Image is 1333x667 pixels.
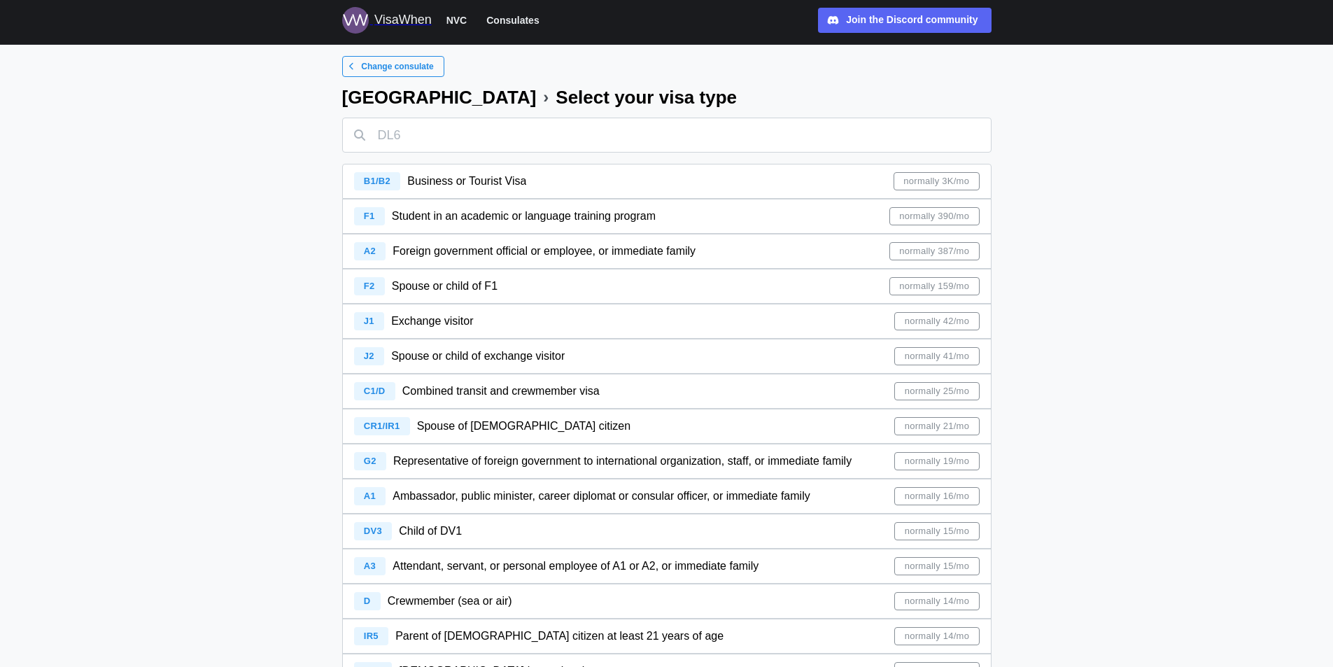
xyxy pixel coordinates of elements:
[342,7,432,34] a: Logo for VisaWhen VisaWhen
[905,418,969,435] span: normally 21/mo
[446,12,467,29] span: NVC
[364,211,375,221] span: F1
[388,595,512,607] span: Crewmember (sea or air)
[364,526,382,536] span: DV3
[395,630,724,642] span: Parent of [DEMOGRAPHIC_DATA] citizen at least 21 years of age
[342,56,444,77] a: Change consulate
[905,348,969,365] span: normally 41/mo
[846,13,978,28] div: Join the Discord community
[361,57,433,76] span: Change consulate
[342,304,992,339] a: J1 Exchange visitornormally 42/mo
[342,549,992,584] a: A3 Attendant, servant, or personal employee of A1 or A2, or immediate familynormally 15/mo
[342,374,992,409] a: C1/D Combined transit and crewmember visanormally 25/mo
[486,12,539,29] span: Consulates
[899,278,969,295] span: normally 159/mo
[342,339,992,374] a: J2 Spouse or child of exchange visitornormally 41/mo
[818,8,992,33] a: Join the Discord community
[342,88,537,106] div: [GEOGRAPHIC_DATA]
[391,315,473,327] span: Exchange visitor
[364,421,400,431] span: CR1/IR1
[393,245,696,257] span: Foreign government official or employee, or immediate family
[364,176,390,186] span: B1/B2
[342,199,992,234] a: F1 Student in an academic or language training programnormally 390/mo
[374,10,432,30] div: VisaWhen
[905,383,969,400] span: normally 25/mo
[543,89,549,106] div: ›
[342,118,992,153] input: DL6
[391,350,565,362] span: Spouse or child of exchange visitor
[905,453,969,470] span: normally 19/mo
[364,316,374,326] span: J1
[392,210,656,222] span: Student in an academic or language training program
[364,561,376,571] span: A3
[342,619,992,654] a: IR5 Parent of [DEMOGRAPHIC_DATA] citizen at least 21 years of agenormally 14/mo
[342,409,992,444] a: CR1/IR1 Spouse of [DEMOGRAPHIC_DATA] citizennormally 21/mo
[899,208,969,225] span: normally 390/mo
[364,281,375,291] span: F2
[417,420,630,432] span: Spouse of [DEMOGRAPHIC_DATA] citizen
[393,490,810,502] span: Ambassador, public minister, career diplomat or consular officer, or immediate family
[440,11,474,29] button: NVC
[364,386,386,396] span: C1/D
[342,269,992,304] a: F2 Spouse or child of F1normally 159/mo
[342,444,992,479] a: G2 Representative of foreign government to international organization, staff, or immediate family...
[364,631,379,641] span: IR5
[399,525,462,537] span: Child of DV1
[342,7,369,34] img: Logo for VisaWhen
[342,514,992,549] a: DV3 Child of DV1normally 15/mo
[903,173,969,190] span: normally 3K/mo
[364,351,374,361] span: J2
[364,596,371,606] span: D
[342,584,992,619] a: D Crewmember (sea or air)normally 14/mo
[905,313,969,330] span: normally 42/mo
[393,455,852,467] span: Representative of foreign government to international organization, staff, or immediate family
[407,175,526,187] span: Business or Tourist Visa
[905,628,969,645] span: normally 14/mo
[364,456,376,466] span: G2
[342,164,992,199] a: B1/B2 Business or Tourist Visanormally 3K/mo
[392,280,498,292] span: Spouse or child of F1
[899,243,969,260] span: normally 387/mo
[905,593,969,610] span: normally 14/mo
[905,523,969,540] span: normally 15/mo
[364,246,376,256] span: A2
[402,385,600,397] span: Combined transit and crewmember visa
[905,488,969,505] span: normally 16/mo
[905,558,969,575] span: normally 15/mo
[556,88,737,106] div: Select your visa type
[364,491,376,501] span: A1
[480,11,545,29] button: Consulates
[342,234,992,269] a: A2 Foreign government official or employee, or immediate familynormally 387/mo
[393,560,759,572] span: Attendant, servant, or personal employee of A1 or A2, or immediate family
[342,479,992,514] a: A1 Ambassador, public minister, career diplomat or consular officer, or immediate familynormally ...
